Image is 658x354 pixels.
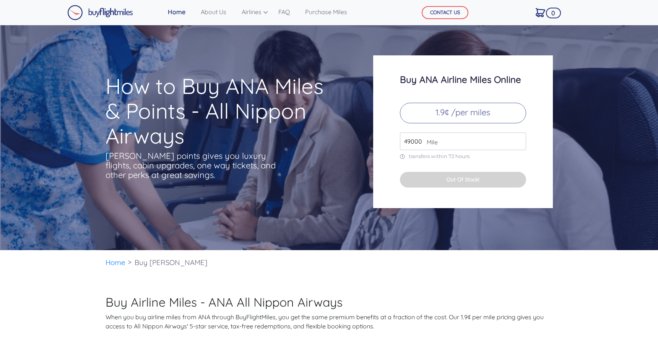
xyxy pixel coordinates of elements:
[106,74,343,148] h1: How to Buy ANA Miles & Points - All Nippon Airways
[239,4,266,19] a: Airlines
[533,4,548,20] a: 0
[67,5,133,20] img: Buy Flight Miles Logo
[546,8,561,18] span: 0
[67,3,133,22] a: Buy Flight Miles Logo
[106,151,278,180] p: [PERSON_NAME] points gives you luxury flights, cabin upgrades, one way tickets, and other perks a...
[275,4,293,19] a: FAQ
[198,4,229,19] a: About Us
[423,137,438,147] span: Mile
[400,103,526,123] p: 1.9¢ /per miles
[400,74,526,84] h3: Buy ANA Airline Miles Online
[106,258,125,267] a: Home
[302,4,350,19] a: Purchase Miles
[165,4,188,19] a: Home
[422,6,468,19] button: CONTACT US
[106,295,553,309] h2: Buy Airline Miles - ANA All Nippon Airways
[106,312,553,331] p: When you buy airline miles from ANA through BuyFlightMiles, you get the same premium benefits at ...
[400,172,526,188] button: Out Of Stock!
[536,8,545,17] img: Cart
[400,153,526,160] p: transfers within 72 hours
[131,250,211,275] li: Buy [PERSON_NAME]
